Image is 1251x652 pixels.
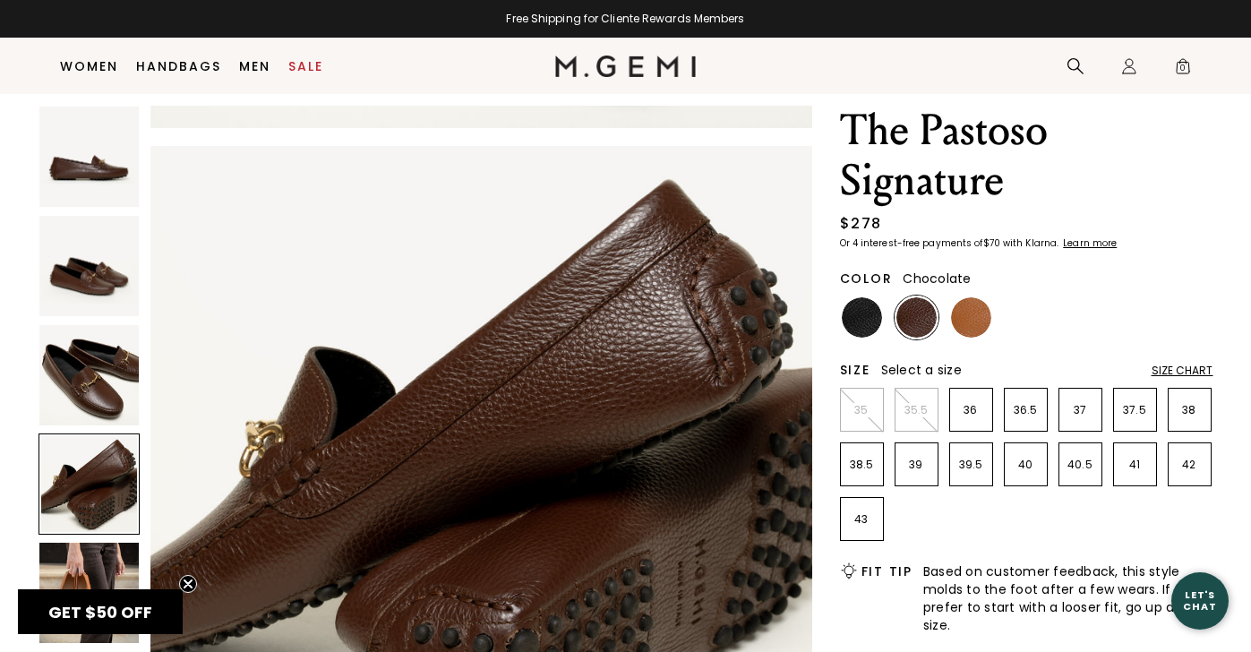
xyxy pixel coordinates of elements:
[1152,364,1213,378] div: Size Chart
[1174,61,1192,79] span: 0
[39,543,140,643] img: The Pastoso Signature
[840,236,983,250] klarna-placement-style-body: Or 4 interest-free payments of
[895,458,938,472] p: 39
[1114,458,1156,472] p: 41
[840,363,870,377] h2: Size
[1169,458,1211,472] p: 42
[951,297,991,338] img: Tan
[39,216,140,316] img: The Pastoso Signature
[555,56,696,77] img: M.Gemi
[39,325,140,425] img: The Pastoso Signature
[841,512,883,527] p: 43
[896,297,937,338] img: Chocolate
[1063,236,1117,250] klarna-placement-style-cta: Learn more
[950,403,992,417] p: 36
[840,271,893,286] h2: Color
[950,458,992,472] p: 39.5
[1003,236,1061,250] klarna-placement-style-body: with Klarna
[895,403,938,417] p: 35.5
[288,59,323,73] a: Sale
[1171,589,1229,612] div: Let's Chat
[60,59,118,73] a: Women
[1114,403,1156,417] p: 37.5
[923,562,1213,634] span: Based on customer feedback, this style molds to the foot after a few wears. If you prefer to star...
[1169,403,1211,417] p: 38
[1061,238,1117,249] a: Learn more
[983,236,1000,250] klarna-placement-style-amount: $70
[881,361,962,379] span: Select a size
[840,213,882,235] div: $278
[1059,458,1101,472] p: 40.5
[1059,403,1101,417] p: 37
[903,270,971,287] span: Chocolate
[18,589,183,634] div: GET $50 OFFClose teaser
[1005,458,1047,472] p: 40
[842,297,882,338] img: Black
[841,403,883,417] p: 35
[1005,403,1047,417] p: 36.5
[239,59,270,73] a: Men
[136,59,221,73] a: Handbags
[841,458,883,472] p: 38.5
[179,575,197,593] button: Close teaser
[861,564,913,579] h2: Fit Tip
[840,106,1213,206] h1: The Pastoso Signature
[48,601,152,623] span: GET $50 OFF
[39,107,140,207] img: The Pastoso Signature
